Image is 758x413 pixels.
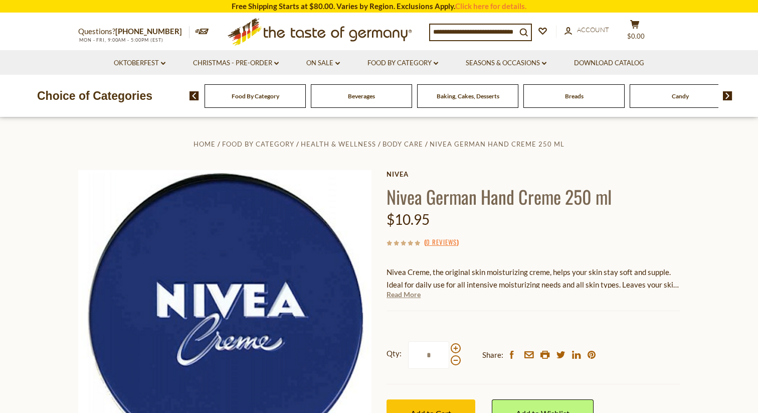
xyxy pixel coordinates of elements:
[78,37,163,43] span: MON - FRI, 9:00AM - 5:00PM (EST)
[426,237,457,248] a: 0 Reviews
[194,140,216,148] a: Home
[408,341,449,369] input: Qty:
[193,58,279,69] a: Christmas - PRE-ORDER
[387,347,402,360] strong: Qty:
[565,92,584,100] a: Breads
[387,185,680,208] h1: Nivea German Hand Creme 250 ml
[189,91,199,100] img: previous arrow
[437,92,499,100] a: Baking, Cakes, Desserts
[387,170,680,178] a: Nivea
[627,32,645,40] span: $0.00
[387,211,430,228] span: $10.95
[387,290,421,300] a: Read More
[564,25,609,36] a: Account
[348,92,375,100] a: Beverages
[672,92,689,100] a: Candy
[430,140,564,148] a: Nivea German Hand Creme 250 ml
[466,58,546,69] a: Seasons & Occasions
[723,91,732,100] img: next arrow
[424,237,459,247] span: ( )
[78,25,189,38] p: Questions?
[301,140,376,148] a: Health & Wellness
[306,58,340,69] a: On Sale
[574,58,644,69] a: Download Catalog
[455,2,526,11] a: Click here for details.
[115,27,182,36] a: [PHONE_NUMBER]
[114,58,165,69] a: Oktoberfest
[232,92,279,100] a: Food By Category
[577,26,609,34] span: Account
[222,140,294,148] a: Food By Category
[387,267,679,302] span: Nivea Creme, the original skin moisturizing creme, helps your skin stay soft and supple. Ideal fo...
[367,58,438,69] a: Food By Category
[383,140,423,148] a: Body Care
[620,20,650,45] button: $0.00
[482,349,503,361] span: Share:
